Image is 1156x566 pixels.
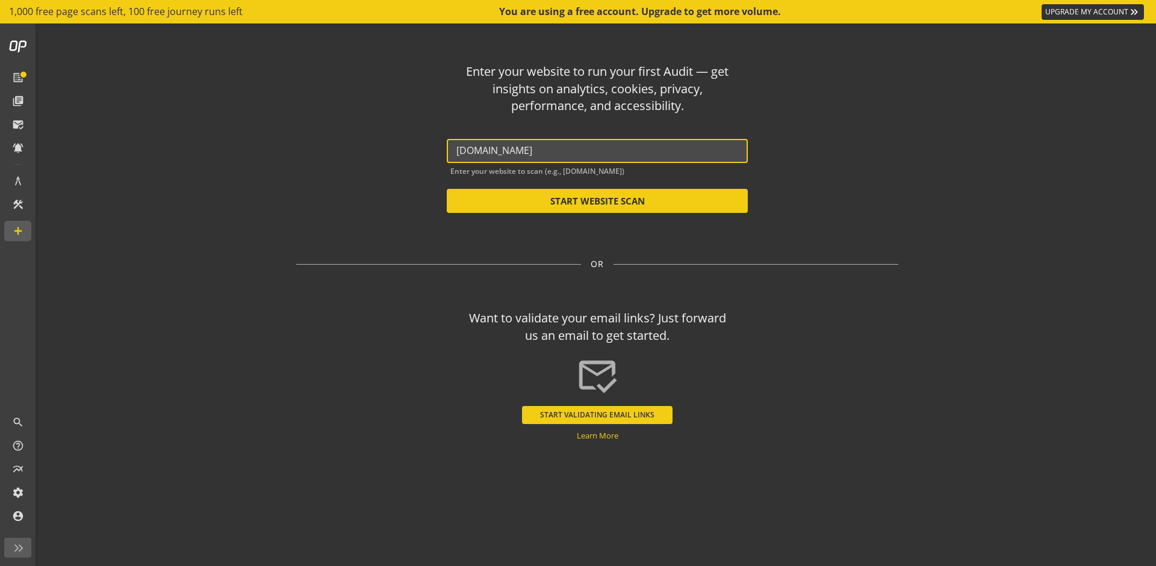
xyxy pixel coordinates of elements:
[12,198,24,211] mat-icon: construction
[450,164,624,176] mat-hint: Enter your website to scan (e.g., [DOMAIN_NAME])
[12,416,24,428] mat-icon: search
[522,406,673,424] button: START VALIDATING EMAIL LINKS
[464,63,732,115] div: Enter your website to run your first Audit — get insights on analytics, cookies, privacy, perform...
[1128,6,1140,18] mat-icon: keyboard_double_arrow_right
[12,463,24,475] mat-icon: multiline_chart
[12,72,24,84] mat-icon: list_alt
[499,5,782,19] div: You are using a free account. Upgrade to get more volume.
[576,354,618,396] mat-icon: mark_email_read
[12,95,24,107] mat-icon: library_books
[12,225,24,237] mat-icon: add
[12,510,24,522] mat-icon: account_circle
[12,440,24,452] mat-icon: help_outline
[9,5,243,19] span: 1,000 free page scans left, 100 free journey runs left
[591,258,604,270] span: OR
[577,430,618,441] a: Learn More
[12,487,24,499] mat-icon: settings
[12,118,24,131] mat-icon: mark_email_read
[447,189,748,213] button: START WEBSITE SCAN
[464,310,732,344] div: Want to validate your email links? Just forward us an email to get started.
[1042,4,1144,20] a: UPGRADE MY ACCOUNT
[12,142,24,154] mat-icon: notifications_active
[12,175,24,187] mat-icon: architecture
[456,145,738,156] input: Enter website URL*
